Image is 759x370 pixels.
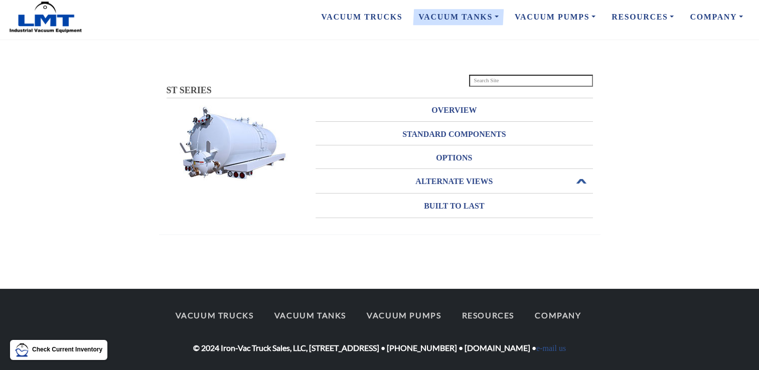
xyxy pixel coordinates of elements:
[575,178,588,185] span: Open or Close
[316,173,593,190] h3: ALTERNATE VIEWS
[316,169,593,193] a: ALTERNATE VIEWSOpen or Close
[15,343,29,357] img: LMT Icon
[167,305,263,326] a: Vacuum Trucks
[507,7,603,28] a: Vacuum Pumps
[316,126,593,142] h3: STANDARD COMPONENTS
[452,305,523,326] a: Resources
[316,146,593,169] a: OPTIONS
[316,102,593,118] h3: OVERVIEW
[410,7,507,28] a: Vacuum Tanks
[603,7,682,28] a: Resources
[316,198,593,214] h3: BUILT TO LAST
[358,305,450,326] a: Vacuum Pumps
[8,1,83,34] img: LMT
[526,305,590,326] a: Company
[536,344,566,352] a: e-mail us
[265,305,355,326] a: Vacuum Tanks
[316,150,593,166] h3: OPTIONS
[167,85,212,95] span: ST SERIES
[469,75,593,87] input: Search Site
[316,194,593,218] a: BUILT TO LAST
[682,7,751,28] a: Company
[159,305,600,355] div: © 2024 Iron-Vac Truck Sales, LLC, [STREET_ADDRESS] • [PHONE_NUMBER] • [DOMAIN_NAME] •
[313,7,410,28] a: Vacuum Trucks
[32,345,102,354] p: Check Current Inventory
[316,98,593,122] a: OVERVIEW
[167,105,297,180] img: Stacks Image 9449
[316,122,593,146] a: STANDARD COMPONENTS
